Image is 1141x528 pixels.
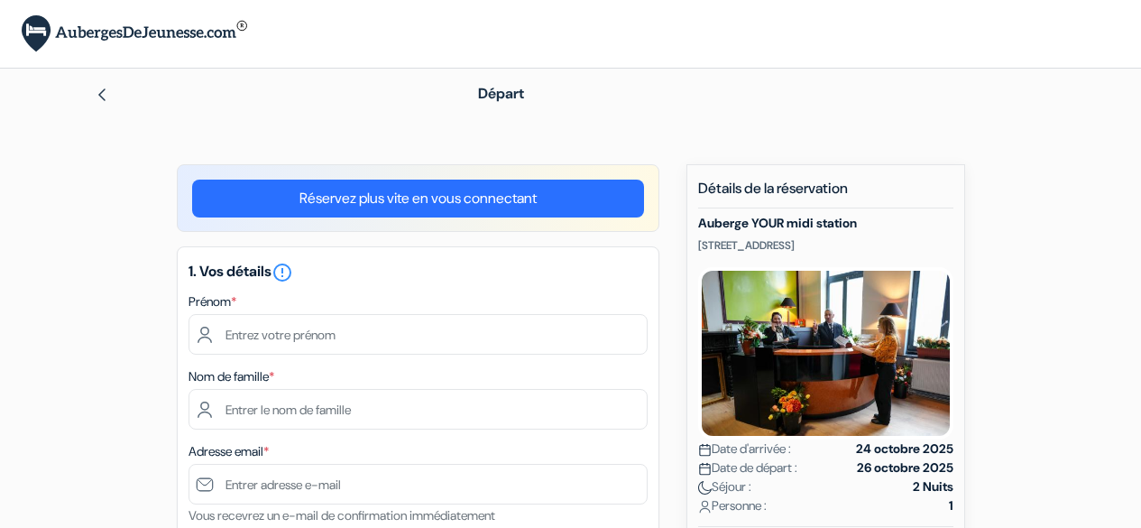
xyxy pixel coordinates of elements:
label: Nom de famille [189,367,274,386]
img: AubergesDeJeunesse.com [22,15,247,52]
span: Départ [478,84,524,103]
strong: 26 octobre 2025 [857,459,953,477]
span: Date d'arrivée : [698,440,791,459]
a: Réservez plus vite en vous connectant [192,180,644,218]
p: [STREET_ADDRESS] [698,238,953,253]
input: Entrez votre prénom [189,314,648,355]
h5: 1. Vos détails [189,262,648,283]
h5: Détails de la réservation [698,180,953,208]
a: error_outline [271,262,293,281]
i: error_outline [271,262,293,283]
strong: 2 Nuits [913,477,953,496]
img: calendar.svg [698,462,712,476]
span: Séjour : [698,477,751,496]
h5: Auberge YOUR midi station [698,216,953,231]
label: Adresse email [189,442,269,461]
span: Personne : [698,496,767,515]
img: calendar.svg [698,443,712,457]
span: Date de départ : [698,459,797,477]
input: Entrer adresse e-mail [189,464,648,505]
img: moon.svg [698,481,712,495]
label: Prénom [189,292,236,311]
input: Entrer le nom de famille [189,389,648,430]
img: left_arrow.svg [95,88,109,102]
strong: 1 [949,496,953,515]
small: Vous recevrez un e-mail de confirmation immédiatement [189,507,495,523]
img: user_icon.svg [698,500,712,514]
strong: 24 octobre 2025 [856,440,953,459]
